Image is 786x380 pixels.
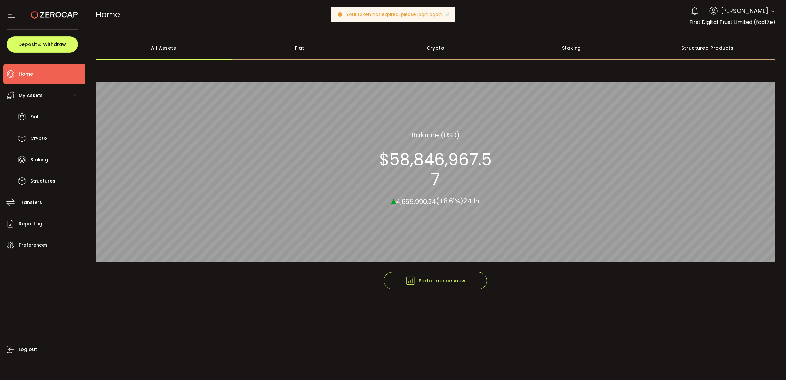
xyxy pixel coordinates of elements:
[30,112,39,122] span: Fiat
[411,130,460,139] section: Balance (USD)
[375,149,496,189] section: $58,846,967.57
[463,196,480,206] span: 24 hr
[19,219,42,229] span: Reporting
[368,37,504,60] div: Crypto
[19,91,43,100] span: My Assets
[396,197,436,206] span: 4,665,990.34
[384,272,487,289] button: Performance View
[30,134,47,143] span: Crypto
[19,198,42,207] span: Transfers
[391,193,396,207] span: ▴
[405,276,466,286] span: Performance View
[30,155,48,165] span: Staking
[346,12,449,17] p: Your token has expired, please login again.
[232,37,368,60] div: Fiat
[96,9,120,20] span: Home
[436,196,463,206] span: (+8.61%)
[18,42,66,47] span: Deposit & Withdraw
[19,69,33,79] span: Home
[504,37,640,60] div: Staking
[721,6,768,15] span: [PERSON_NAME]
[30,176,55,186] span: Structures
[19,241,48,250] span: Preferences
[7,36,78,53] button: Deposit & Withdraw
[640,37,776,60] div: Structured Products
[689,18,775,26] span: First Digital Trust Limited (fcd17e)
[753,348,786,380] iframe: Chat Widget
[96,37,232,60] div: All Assets
[19,345,37,354] span: Log out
